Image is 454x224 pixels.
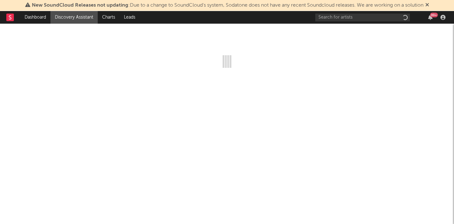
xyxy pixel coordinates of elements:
[425,3,429,8] span: Dismiss
[32,3,423,8] span: : Due to a change to SoundCloud's system, Sodatone does not have any recent Soundcloud releases. ...
[20,11,50,24] a: Dashboard
[430,13,438,17] div: 99 +
[315,14,410,21] input: Search for artists
[428,15,433,20] button: 99+
[32,3,128,8] span: New SoundCloud Releases not updating
[98,11,119,24] a: Charts
[50,11,98,24] a: Discovery Assistant
[119,11,140,24] a: Leads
